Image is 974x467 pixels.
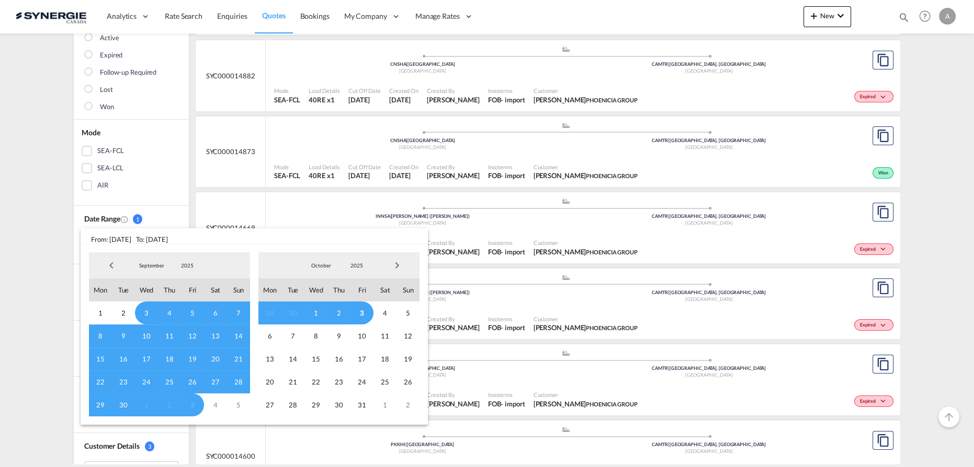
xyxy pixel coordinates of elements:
[135,278,158,301] span: Wed
[304,262,338,269] span: October
[340,262,373,269] span: 2025
[227,278,250,301] span: Sun
[135,262,168,269] span: September
[281,278,304,301] span: Tue
[204,278,227,301] span: Sat
[304,278,327,301] span: Wed
[397,278,420,301] span: Sun
[89,278,112,301] span: Mon
[258,278,281,301] span: Mon
[81,228,428,244] span: From: [DATE] To: [DATE]
[350,278,373,301] span: Fri
[158,278,181,301] span: Thu
[112,278,135,301] span: Tue
[171,262,204,269] span: 2025
[339,258,375,273] md-select: Year: 2025
[181,278,204,301] span: Fri
[101,255,122,276] span: Previous Month
[134,258,169,273] md-select: Month: September
[169,258,205,273] md-select: Year: 2025
[327,278,350,301] span: Thu
[387,255,407,276] span: Next Month
[303,258,339,273] md-select: Month: October
[373,278,397,301] span: Sat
